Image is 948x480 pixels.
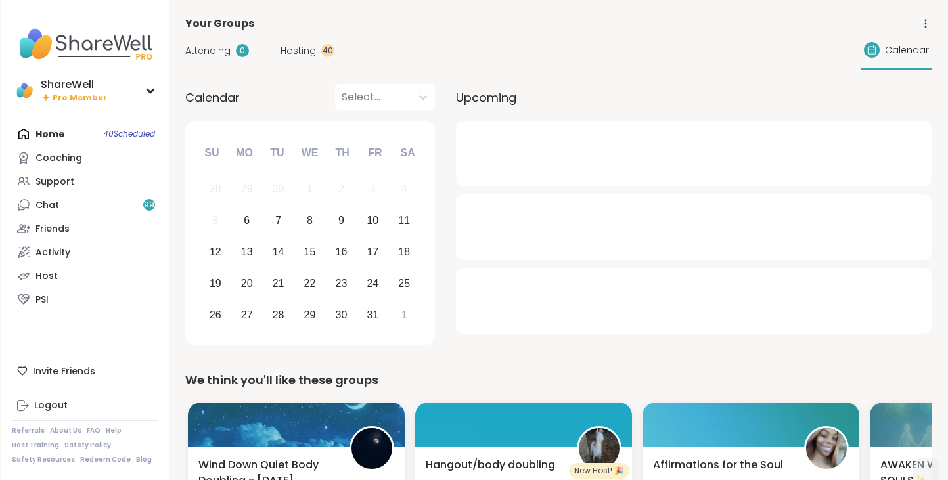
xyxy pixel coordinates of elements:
span: Calendar [885,43,929,57]
div: Choose Friday, October 17th, 2025 [359,238,387,267]
div: Chat [35,199,59,212]
div: Choose Tuesday, October 7th, 2025 [264,207,292,235]
div: 29 [241,180,253,198]
div: 29 [304,306,316,324]
div: Not available Thursday, October 2nd, 2025 [327,175,355,204]
div: Choose Monday, October 27th, 2025 [233,301,261,329]
div: Activity [35,246,70,259]
a: PSI [12,288,158,311]
div: Not available Tuesday, September 30th, 2025 [264,175,292,204]
div: Choose Monday, October 13th, 2025 [233,238,261,267]
img: seasonzofapril [806,428,847,469]
div: Friends [35,223,70,236]
div: 30 [273,180,284,198]
div: Coaching [35,152,82,165]
div: 0 [236,44,249,57]
span: Hangout/body doubling [426,457,555,473]
div: 11 [398,211,410,229]
a: Host [12,264,158,288]
a: Safety Policy [64,441,111,450]
div: 8 [307,211,313,229]
div: Choose Saturday, October 25th, 2025 [390,269,418,297]
div: Choose Tuesday, October 14th, 2025 [264,238,292,267]
span: Upcoming [456,89,516,106]
div: 7 [275,211,281,229]
a: Help [106,426,122,435]
div: 16 [336,243,348,261]
div: Choose Sunday, October 19th, 2025 [202,269,230,297]
a: Redeem Code [80,455,131,464]
div: Choose Monday, October 6th, 2025 [233,207,261,235]
div: Choose Tuesday, October 21st, 2025 [264,269,292,297]
a: Coaching [12,146,158,169]
div: 31 [367,306,378,324]
div: Not available Wednesday, October 1st, 2025 [296,175,324,204]
div: Choose Wednesday, October 22nd, 2025 [296,269,324,297]
div: 23 [336,274,348,292]
div: 6 [244,211,250,229]
span: Pro Member [53,93,107,104]
img: Emil2207 [579,428,620,469]
div: Choose Saturday, October 11th, 2025 [390,207,418,235]
div: Sa [393,139,422,167]
div: Invite Friends [12,359,158,383]
div: 13 [241,243,253,261]
div: We think you'll like these groups [185,371,932,389]
div: 10 [367,211,378,229]
span: Calendar [185,89,240,106]
div: 30 [336,306,348,324]
div: 19 [210,274,221,292]
div: Not available Saturday, October 4th, 2025 [390,175,418,204]
div: Choose Thursday, October 30th, 2025 [327,301,355,329]
div: 20 [241,274,253,292]
span: Affirmations for the Soul [653,457,783,473]
div: 4 [401,180,407,198]
div: 1 [401,306,407,324]
div: Choose Thursday, October 16th, 2025 [327,238,355,267]
div: Choose Saturday, November 1st, 2025 [390,301,418,329]
div: 15 [304,243,316,261]
div: Choose Wednesday, October 29th, 2025 [296,301,324,329]
div: 3 [370,180,376,198]
div: Not available Sunday, October 5th, 2025 [202,207,230,235]
div: 24 [367,274,378,292]
div: Choose Sunday, October 26th, 2025 [202,301,230,329]
div: 12 [210,243,221,261]
a: Logout [12,394,158,418]
div: Tu [263,139,292,167]
img: ShareWell [14,80,35,101]
img: ShareWell Nav Logo [12,21,158,67]
div: 9 [338,211,344,229]
div: Not available Friday, October 3rd, 2025 [359,175,387,204]
div: 1 [307,180,313,198]
div: We [295,139,324,167]
div: Choose Friday, October 31st, 2025 [359,301,387,329]
div: 18 [398,243,410,261]
div: Mo [230,139,259,167]
div: PSI [35,294,49,307]
a: Support [12,169,158,193]
div: Choose Friday, October 10th, 2025 [359,207,387,235]
div: 27 [241,306,253,324]
div: 5 [212,211,218,229]
div: Logout [34,399,68,412]
div: Not available Sunday, September 28th, 2025 [202,175,230,204]
div: Choose Thursday, October 9th, 2025 [327,207,355,235]
a: Safety Resources [12,455,75,464]
span: Hosting [281,44,316,58]
div: month 2025-10 [200,173,420,330]
img: QueenOfTheNight [351,428,392,469]
div: Su [197,139,226,167]
div: Support [35,175,74,188]
div: 2 [338,180,344,198]
div: 17 [367,243,378,261]
a: Friends [12,217,158,240]
div: New Host! 🎉 [569,463,629,479]
div: Choose Wednesday, October 8th, 2025 [296,207,324,235]
div: Choose Thursday, October 23rd, 2025 [327,269,355,297]
div: 40 [321,44,334,57]
a: Blog [136,455,152,464]
span: Attending [185,44,231,58]
div: Choose Saturday, October 18th, 2025 [390,238,418,267]
div: Th [328,139,357,167]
